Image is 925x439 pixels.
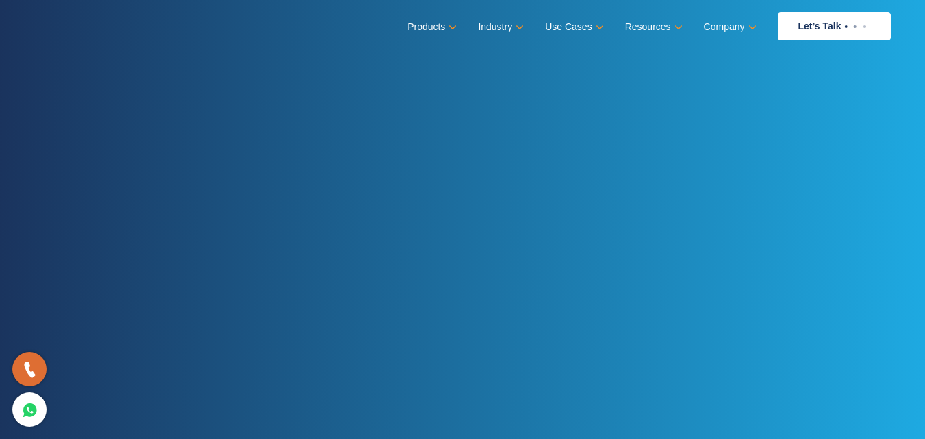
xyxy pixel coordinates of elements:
a: Use Cases [545,17,600,37]
a: Company [704,17,754,37]
a: Industry [478,17,521,37]
a: Resources [625,17,680,37]
a: Let’s Talk [778,12,891,40]
a: Products [407,17,454,37]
